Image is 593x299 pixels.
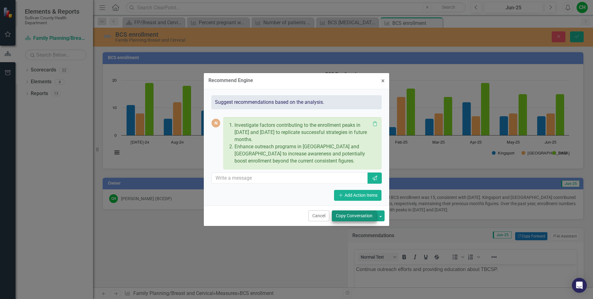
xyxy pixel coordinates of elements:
p: Continue outreach efforts and providing education about TBCSP. [2,2,221,9]
div: AI [212,119,220,127]
p: Investigate factors contributing to the enrollment peaks in [DATE] and [DATE] to replicate succes... [234,122,370,143]
span: × [381,77,385,85]
div: Recommend Engine [208,78,253,83]
input: Write a message [212,172,368,184]
p: Enhance outreach programs in [GEOGRAPHIC_DATA] and [GEOGRAPHIC_DATA] to increase awareness and po... [234,143,370,165]
button: Cancel [308,210,329,221]
button: Add Action Items [334,190,381,201]
div: Suggest recommendations based on the analysis. [212,95,381,109]
div: Open Intercom Messenger [572,278,587,293]
button: Copy Conversation [332,210,377,221]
